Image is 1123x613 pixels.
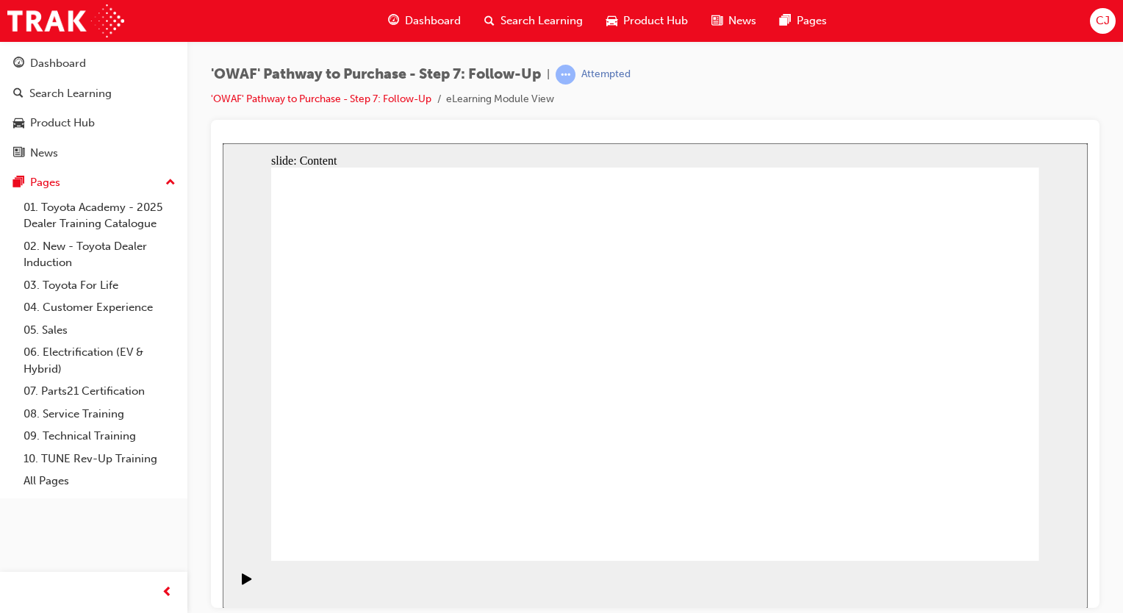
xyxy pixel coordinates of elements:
[18,403,182,426] a: 08. Service Training
[211,93,431,105] a: 'OWAF' Pathway to Purchase - Step 7: Follow-Up
[473,6,595,36] a: search-iconSearch Learning
[1096,12,1110,29] span: CJ
[6,50,182,77] a: Dashboard
[18,274,182,297] a: 03. Toyota For Life
[446,91,554,108] li: eLearning Module View
[7,429,32,454] button: Play (Ctrl+Alt+P)
[500,12,583,29] span: Search Learning
[18,296,182,319] a: 04. Customer Experience
[13,57,24,71] span: guage-icon
[162,584,173,602] span: prev-icon
[556,65,575,85] span: learningRecordVerb_ATTEMPT-icon
[700,6,768,36] a: news-iconNews
[595,6,700,36] a: car-iconProduct Hub
[18,448,182,470] a: 10. TUNE Rev-Up Training
[18,319,182,342] a: 05. Sales
[6,80,182,107] a: Search Learning
[13,147,24,160] span: news-icon
[376,6,473,36] a: guage-iconDashboard
[6,110,182,137] a: Product Hub
[547,66,550,83] span: |
[13,117,24,130] span: car-icon
[18,425,182,448] a: 09. Technical Training
[18,196,182,235] a: 01. Toyota Academy - 2025 Dealer Training Catalogue
[18,470,182,492] a: All Pages
[768,6,839,36] a: pages-iconPages
[13,176,24,190] span: pages-icon
[7,417,32,465] div: playback controls
[29,85,112,102] div: Search Learning
[30,55,86,72] div: Dashboard
[13,87,24,101] span: search-icon
[6,140,182,167] a: News
[728,12,756,29] span: News
[623,12,688,29] span: Product Hub
[388,12,399,30] span: guage-icon
[6,47,182,169] button: DashboardSearch LearningProduct HubNews
[780,12,791,30] span: pages-icon
[711,12,722,30] span: news-icon
[18,380,182,403] a: 07. Parts21 Certification
[484,12,495,30] span: search-icon
[30,174,60,191] div: Pages
[30,145,58,162] div: News
[30,115,95,132] div: Product Hub
[165,173,176,193] span: up-icon
[6,169,182,196] button: Pages
[18,235,182,274] a: 02. New - Toyota Dealer Induction
[1090,8,1116,34] button: CJ
[405,12,461,29] span: Dashboard
[581,68,631,82] div: Attempted
[18,341,182,380] a: 06. Electrification (EV & Hybrid)
[797,12,827,29] span: Pages
[211,66,541,83] span: 'OWAF' Pathway to Purchase - Step 7: Follow-Up
[7,4,124,37] img: Trak
[606,12,617,30] span: car-icon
